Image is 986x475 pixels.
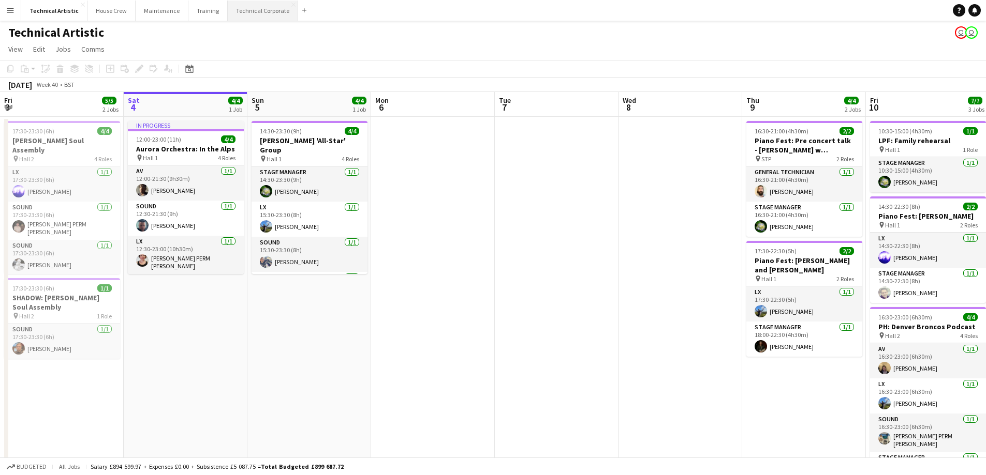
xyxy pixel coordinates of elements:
a: Jobs [51,42,75,56]
span: 4/4 [97,127,112,135]
div: 3 Jobs [968,105,984,113]
h3: Piano Fest: [PERSON_NAME] [870,211,986,221]
app-card-role: LX1/117:30-22:30 (5h)[PERSON_NAME] [746,286,862,321]
span: 9 [745,101,759,113]
span: Tue [499,96,511,105]
div: 1 Job [229,105,242,113]
span: Hall 1 [143,154,158,162]
span: Hall 1 [761,275,776,283]
span: Hall 1 [885,146,900,154]
span: 4 Roles [94,155,112,163]
app-job-card: 17:30-22:30 (5h)2/2Piano Fest: [PERSON_NAME] and [PERSON_NAME] Hall 12 RolesLX1/117:30-22:30 (5h)... [746,241,862,357]
span: 2/2 [840,127,854,135]
span: Week 40 [34,81,60,88]
span: 5 [250,101,264,113]
span: Thu [746,96,759,105]
div: 1 Job [352,105,366,113]
div: BST [64,81,75,88]
span: 12:00-23:00 (11h) [136,135,181,143]
div: 2 Jobs [845,105,861,113]
app-card-role: Stage Manager1/116:30-21:00 (4h30m)[PERSON_NAME] [746,202,862,237]
app-card-role: LX1/117:30-23:30 (6h)[PERSON_NAME] [4,166,120,202]
span: 2 Roles [836,155,854,163]
span: 4/4 [352,97,366,104]
h3: Aurora Orchestra: In the Alps [128,144,244,154]
span: 10 [869,101,878,113]
app-job-card: 14:30-23:30 (9h)4/4[PERSON_NAME] 'All-Star' Group Hall 14 RolesStage Manager1/114:30-23:30 (9h)[P... [252,121,367,274]
app-job-card: 14:30-22:30 (8h)2/2Piano Fest: [PERSON_NAME] Hall 12 RolesLX1/114:30-22:30 (8h)[PERSON_NAME]Stage... [870,196,986,303]
app-job-card: 16:30-23:00 (6h30m)4/4PH: Denver Broncos Podcast Hall 24 RolesAV1/116:30-23:00 (6h30m)[PERSON_NAM... [870,307,986,460]
app-card-role: AV1/112:00-21:30 (9h30m)[PERSON_NAME] [128,165,244,201]
app-card-role: LX1/115:30-23:30 (8h)[PERSON_NAME] [252,202,367,237]
app-card-role: Stage Manager1/110:30-15:00 (4h30m)[PERSON_NAME] [870,157,986,192]
span: Sun [252,96,264,105]
span: 7 [497,101,511,113]
span: 2/2 [840,247,854,255]
app-card-role: Sound1/115:30-23:30 (8h)[PERSON_NAME] [252,237,367,272]
app-job-card: 10:30-15:00 (4h30m)1/1LPF: Family rehearsal Hall 11 RoleStage Manager1/110:30-15:00 (4h30m)[PERSO... [870,121,986,192]
span: Hall 2 [885,332,900,340]
app-card-role: Sound1/1 [252,272,367,310]
span: 16:30-23:00 (6h30m) [878,313,932,321]
span: 2 Roles [836,275,854,283]
span: 1/1 [97,284,112,292]
button: Training [188,1,228,21]
span: Hall 1 [885,221,900,229]
span: 8 [621,101,636,113]
button: Technical Corporate [228,1,298,21]
span: Fri [4,96,12,105]
app-card-role: Sound1/117:30-23:30 (6h)[PERSON_NAME] [4,240,120,275]
app-card-role: AV1/116:30-23:00 (6h30m)[PERSON_NAME] [870,343,986,378]
app-job-card: 17:30-23:30 (6h)4/4[PERSON_NAME] Soul Assembly Hall 24 RolesLX1/117:30-23:30 (6h)[PERSON_NAME]Sou... [4,121,120,274]
span: Total Budgeted £899 687.72 [261,463,344,470]
div: [DATE] [8,80,32,90]
span: 2 Roles [960,221,978,229]
span: 5/5 [102,97,116,104]
a: Edit [29,42,49,56]
span: 1/1 [963,127,978,135]
app-card-role: Stage Manager1/114:30-22:30 (8h)[PERSON_NAME] [870,268,986,303]
span: 4 Roles [960,332,978,340]
span: 4 Roles [218,154,236,162]
span: 1 Role [963,146,978,154]
h1: Technical Artistic [8,25,104,40]
app-user-avatar: Liveforce Admin [965,26,978,39]
app-job-card: 17:30-23:30 (6h)1/1SHADOW: [PERSON_NAME] Soul Assembly Hall 21 RoleSound1/117:30-23:30 (6h)[PERSO... [4,278,120,359]
span: 17:30-23:30 (6h) [12,284,54,292]
span: Wed [623,96,636,105]
app-card-role: LX1/112:30-23:00 (10h30m)[PERSON_NAME] PERM [PERSON_NAME] [128,236,244,274]
app-user-avatar: Visitor Services [955,26,967,39]
span: 17:30-23:30 (6h) [12,127,54,135]
app-job-card: In progress12:00-23:00 (11h)4/4Aurora Orchestra: In the Alps Hall 14 RolesAV1/112:00-21:30 (9h30m... [128,121,244,274]
span: 14:30-23:30 (9h) [260,127,302,135]
button: Budgeted [5,461,48,472]
app-card-role: Stage Manager1/114:30-23:30 (9h)[PERSON_NAME] [252,166,367,202]
app-card-role: LX1/116:30-23:00 (6h30m)[PERSON_NAME] [870,378,986,413]
button: Technical Artistic [21,1,87,21]
span: 16:30-21:00 (4h30m) [755,127,808,135]
span: 4 [126,101,140,113]
app-card-role: Stage Manager1/118:00-22:30 (4h30m)[PERSON_NAME] [746,321,862,357]
span: Budgeted [17,463,47,470]
h3: [PERSON_NAME] Soul Assembly [4,136,120,155]
span: 4/4 [228,97,243,104]
h3: Piano Fest: [PERSON_NAME] and [PERSON_NAME] [746,256,862,274]
span: 10:30-15:00 (4h30m) [878,127,932,135]
span: 4/4 [963,313,978,321]
span: 4/4 [844,97,859,104]
span: Hall 2 [19,312,34,320]
app-card-role: Sound1/116:30-23:00 (6h30m)[PERSON_NAME] PERM [PERSON_NAME] [870,413,986,452]
a: View [4,42,27,56]
h3: Piano Fest: Pre concert talk - [PERSON_NAME] w [PERSON_NAME] and [PERSON_NAME] [746,136,862,155]
app-job-card: 16:30-21:00 (4h30m)2/2Piano Fest: Pre concert talk - [PERSON_NAME] w [PERSON_NAME] and [PERSON_NA... [746,121,862,237]
h3: [PERSON_NAME] 'All-Star' Group [252,136,367,155]
div: Salary £894 599.97 + Expenses £0.00 + Subsistence £5 087.75 = [91,463,344,470]
span: 17:30-22:30 (5h) [755,247,797,255]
